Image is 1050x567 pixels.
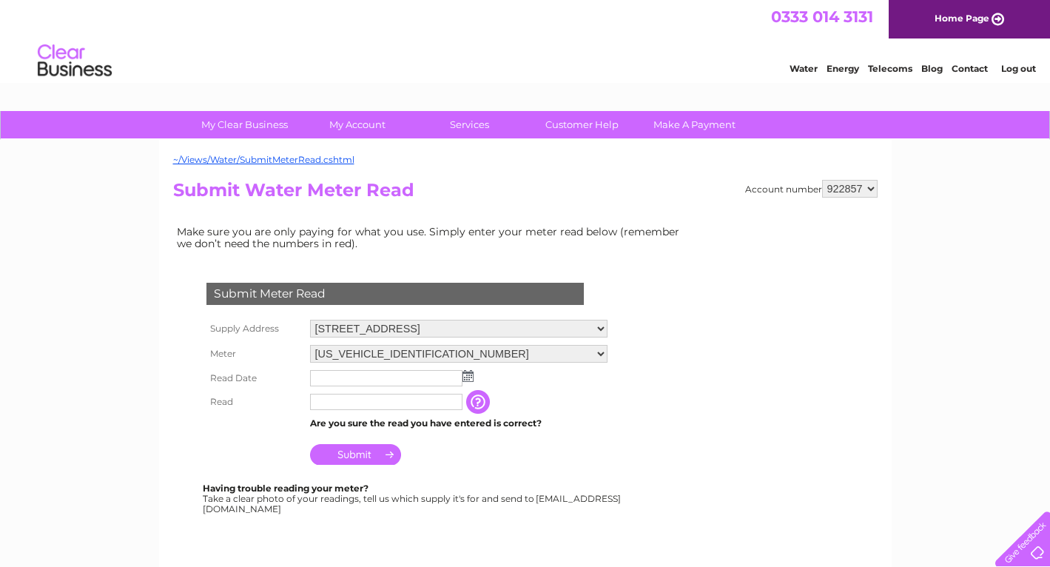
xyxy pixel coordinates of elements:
input: Submit [310,444,401,465]
td: Are you sure the read you have entered is correct? [306,414,611,433]
th: Meter [203,341,306,366]
a: Customer Help [521,111,643,138]
div: Take a clear photo of your readings, tell us which supply it's for and send to [EMAIL_ADDRESS][DO... [203,483,623,514]
th: Supply Address [203,316,306,341]
a: ~/Views/Water/SubmitMeterRead.cshtml [173,154,354,165]
input: Information [466,390,493,414]
img: logo.png [37,38,112,84]
a: My Clear Business [184,111,306,138]
a: Blog [921,63,943,74]
td: Make sure you are only paying for what you use. Simply enter your meter read below (remember we d... [173,222,691,253]
a: Telecoms [868,63,912,74]
th: Read Date [203,366,306,390]
th: Read [203,390,306,414]
a: My Account [296,111,418,138]
a: 0333 014 3131 [771,7,873,26]
b: Having trouble reading your meter? [203,483,368,494]
a: Services [408,111,531,138]
a: Contact [952,63,988,74]
div: Account number [745,180,878,198]
a: Water [790,63,818,74]
a: Log out [1001,63,1036,74]
a: Make A Payment [633,111,755,138]
a: Energy [827,63,859,74]
div: Clear Business is a trading name of Verastar Limited (registered in [GEOGRAPHIC_DATA] No. 3667643... [176,8,875,72]
img: ... [462,370,474,382]
div: Submit Meter Read [206,283,584,305]
h2: Submit Water Meter Read [173,180,878,208]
